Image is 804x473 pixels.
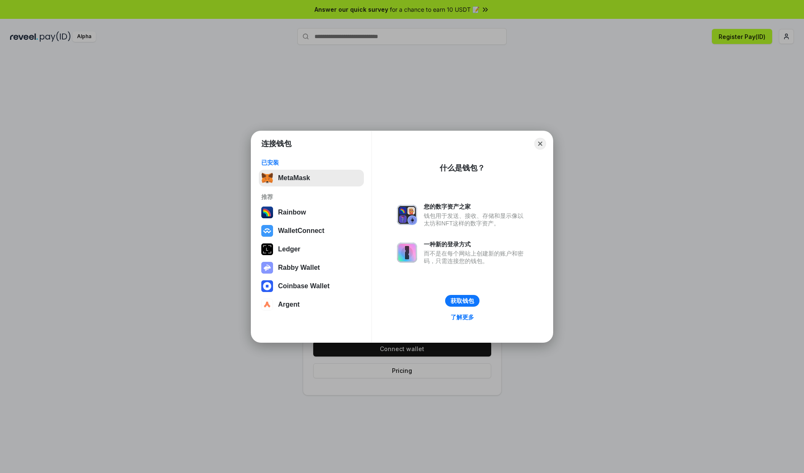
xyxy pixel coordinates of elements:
[261,262,273,274] img: svg+xml,%3Csvg%20xmlns%3D%22http%3A%2F%2Fwww.w3.org%2F2000%2Fsvg%22%20fill%3D%22none%22%20viewBox...
[424,250,528,265] div: 而不是在每个网站上创建新的账户和密码，只需连接您的钱包。
[261,243,273,255] img: svg+xml,%3Csvg%20xmlns%3D%22http%3A%2F%2Fwww.w3.org%2F2000%2Fsvg%22%20width%3D%2228%22%20height%3...
[261,225,273,237] img: svg+xml,%3Csvg%20width%3D%2228%22%20height%3D%2228%22%20viewBox%3D%220%200%2028%2028%22%20fill%3D...
[440,163,485,173] div: 什么是钱包？
[261,280,273,292] img: svg+xml,%3Csvg%20width%3D%2228%22%20height%3D%2228%22%20viewBox%3D%220%200%2028%2028%22%20fill%3D...
[397,205,417,225] img: svg+xml,%3Csvg%20xmlns%3D%22http%3A%2F%2Fwww.w3.org%2F2000%2Fsvg%22%20fill%3D%22none%22%20viewBox...
[259,296,364,313] button: Argent
[259,241,364,258] button: Ledger
[261,207,273,218] img: svg+xml,%3Csvg%20width%3D%22120%22%20height%3D%22120%22%20viewBox%3D%220%200%20120%20120%22%20fil...
[259,170,364,186] button: MetaMask
[261,299,273,310] img: svg+xml,%3Csvg%20width%3D%2228%22%20height%3D%2228%22%20viewBox%3D%220%200%2028%2028%22%20fill%3D...
[259,204,364,221] button: Rainbow
[278,209,306,216] div: Rainbow
[261,172,273,184] img: svg+xml,%3Csvg%20fill%3D%22none%22%20height%3D%2233%22%20viewBox%3D%220%200%2035%2033%22%20width%...
[424,212,528,227] div: 钱包用于发送、接收、存储和显示像以太坊和NFT这样的数字资产。
[278,174,310,182] div: MetaMask
[424,240,528,248] div: 一种新的登录方式
[278,264,320,271] div: Rabby Wallet
[278,227,325,235] div: WalletConnect
[261,159,361,166] div: 已安装
[397,243,417,263] img: svg+xml,%3Csvg%20xmlns%3D%22http%3A%2F%2Fwww.w3.org%2F2000%2Fsvg%22%20fill%3D%22none%22%20viewBox...
[446,312,479,323] a: 了解更多
[278,301,300,308] div: Argent
[259,259,364,276] button: Rabby Wallet
[451,313,474,321] div: 了解更多
[278,246,300,253] div: Ledger
[259,222,364,239] button: WalletConnect
[278,282,330,290] div: Coinbase Wallet
[259,278,364,295] button: Coinbase Wallet
[534,138,546,150] button: Close
[261,139,291,149] h1: 连接钱包
[451,297,474,305] div: 获取钱包
[445,295,479,307] button: 获取钱包
[424,203,528,210] div: 您的数字资产之家
[261,193,361,201] div: 推荐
